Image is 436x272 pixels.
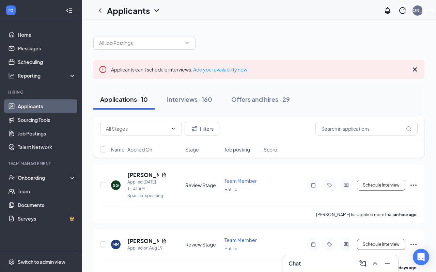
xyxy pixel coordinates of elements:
span: Team Member [224,178,257,184]
div: Switch to admin view [18,258,65,265]
div: Hiring [8,89,75,95]
span: Team Member [224,237,257,243]
b: an hour ago [394,212,417,217]
h5: [PERSON_NAME] [127,171,159,179]
a: Talent Network [18,140,76,154]
div: Open Intercom Messenger [413,249,429,265]
a: Home [18,28,76,42]
svg: WorkstreamLogo [7,7,14,14]
div: Review Stage [185,182,220,189]
a: Job Postings [18,127,76,140]
span: Stage [185,146,199,153]
svg: ChevronDown [171,126,176,131]
svg: Note [309,242,317,247]
svg: Tag [326,182,334,188]
svg: Notifications [384,6,392,15]
div: Onboarding [18,174,70,181]
div: Review Stage [185,241,220,248]
svg: Cross [411,65,419,74]
svg: Analysis [8,72,15,79]
input: All Stages [106,125,168,132]
button: ComposeMessage [357,258,368,269]
b: 7 days ago [395,265,417,270]
svg: ChevronDown [184,40,190,46]
svg: Error [99,65,107,74]
span: Name · Applied On [111,146,152,153]
input: Search in applications [315,122,418,135]
button: Minimize [382,258,393,269]
svg: Filter [190,125,199,133]
h3: Chat [289,260,301,267]
svg: Collapse [66,7,73,14]
a: Scheduling [18,55,76,69]
a: SurveysCrown [18,212,76,225]
div: Team Management [8,161,75,166]
a: Applicants [18,99,76,113]
svg: Document [161,238,167,244]
a: Add your availability now [193,66,247,73]
button: Filter Filters [185,122,219,135]
div: Offers and hires · 29 [231,95,290,103]
svg: MagnifyingGlass [406,126,411,131]
svg: ChevronDown [153,6,161,15]
div: Applications · 10 [100,95,148,103]
div: Applied [DATE] 11:41 AM [127,179,167,192]
svg: ComposeMessage [359,259,367,268]
svg: ActiveChat [342,182,350,188]
svg: Minimize [383,259,391,268]
div: SG [113,182,119,188]
a: Messages [18,42,76,55]
span: Hatillo [224,187,237,192]
div: [PERSON_NAME] [400,7,435,13]
button: Schedule Interview [357,239,405,250]
p: [PERSON_NAME] has applied more than . [316,212,418,218]
div: Interviews · 160 [167,95,212,103]
svg: UserCheck [8,174,15,181]
svg: Settings [8,258,15,265]
svg: QuestionInfo [399,6,407,15]
a: Sourcing Tools [18,113,76,127]
div: Applied on Aug 19 [127,245,167,252]
div: Reporting [18,72,76,79]
span: Job posting [224,146,250,153]
div: Spanish-speaking [127,192,167,199]
h5: [PERSON_NAME] [127,237,159,245]
svg: ChevronUp [371,259,379,268]
a: Documents [18,198,76,212]
svg: Ellipses [409,240,418,249]
button: ChevronUp [370,258,380,269]
span: Applicants can't schedule interviews. [111,66,247,73]
input: All Job Postings [99,39,182,47]
div: MM [112,242,119,247]
svg: Tag [326,242,334,247]
svg: ChevronLeft [96,6,104,15]
button: Schedule Interview [357,180,405,191]
h1: Applicants [107,5,150,16]
svg: ActiveChat [342,242,350,247]
svg: Document [161,172,167,178]
span: Score [264,146,277,153]
a: Team [18,185,76,198]
span: Hatillo [224,246,237,251]
svg: Note [309,182,317,188]
svg: Ellipses [409,181,418,189]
